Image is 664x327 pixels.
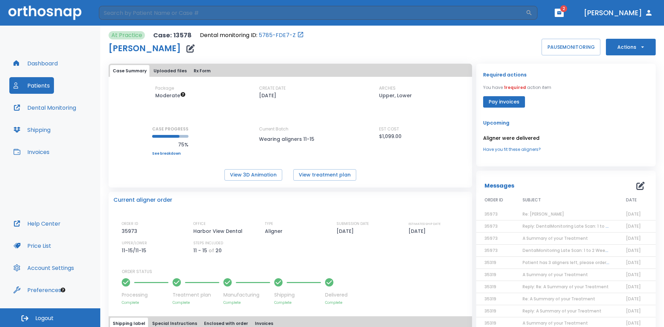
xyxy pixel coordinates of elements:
[626,284,641,290] span: [DATE]
[485,211,498,217] span: 35973
[626,223,641,229] span: [DATE]
[109,44,181,53] h1: [PERSON_NAME]
[523,211,564,217] span: Re: [PERSON_NAME]
[259,31,296,39] a: 5785-FDE7-Z
[325,300,348,305] p: Complete
[274,300,321,305] p: Complete
[9,121,55,138] a: Shipping
[626,247,641,253] span: [DATE]
[523,197,541,203] span: SUBJECT
[259,126,321,132] p: Current Batch
[408,221,441,227] p: ESTIMATED SHIP DATE
[35,315,54,322] span: Logout
[223,300,270,305] p: Complete
[200,31,304,39] div: Open patient in dental monitoring portal
[122,300,168,305] p: Complete
[265,227,285,235] p: Aligner
[626,320,641,326] span: [DATE]
[606,39,656,55] button: Actions
[193,227,245,235] p: Harbor View Dental
[626,296,641,302] span: [DATE]
[9,237,55,254] button: Price List
[122,291,168,299] p: Processing
[9,55,62,72] a: Dashboard
[523,235,588,241] span: A Summary of your Treatment
[99,6,526,20] input: Search by Patient Name or Case #
[259,91,276,100] p: [DATE]
[626,272,641,278] span: [DATE]
[379,132,402,140] p: $1,099.00
[9,282,65,298] button: Preferences
[60,287,66,293] div: Tooltip anchor
[626,308,641,314] span: [DATE]
[485,235,498,241] span: 35973
[626,260,641,265] span: [DATE]
[485,182,514,190] p: Messages
[483,84,551,91] p: You have action item
[483,71,527,79] p: Required actions
[9,99,80,116] button: Dental Monitoring
[523,272,588,278] span: A Summary of your Treatment
[379,126,399,132] p: EST COST
[122,240,147,246] p: UPPER/LOWER
[626,197,637,203] span: DATE
[408,227,428,235] p: [DATE]
[259,85,286,91] p: CREATE DATE
[274,291,321,299] p: Shipping
[173,300,219,305] p: Complete
[626,235,641,241] span: [DATE]
[209,246,214,255] p: of
[485,296,496,302] span: 35319
[9,215,65,232] button: Help Center
[215,246,222,255] p: 20
[379,85,396,91] p: ARCHES
[152,126,188,132] p: CASE PROGRESS
[122,269,467,275] p: ORDER STATUS
[523,308,601,314] span: Reply: A Summary of your Treatment
[523,223,649,229] span: Reply: DentalMonitoring Late Scan: 1 to 2 Weeks Notification
[626,211,641,217] span: [DATE]
[485,197,503,203] span: ORDER ID
[193,240,223,246] p: STEPS INCLUDED
[293,169,356,181] button: View treatment plan
[200,31,257,39] p: Dental monitoring ID:
[191,65,213,77] button: Rx Form
[483,96,525,108] button: Pay invoices
[485,308,496,314] span: 35319
[9,260,78,276] button: Account Settings
[379,91,412,100] p: Upper, Lower
[485,272,496,278] span: 35319
[483,119,649,127] p: Upcoming
[523,320,588,326] span: A Summary of your Treatment
[9,144,54,160] button: Invoices
[113,196,172,204] p: Current aligner order
[111,31,142,39] p: At Practice
[325,291,348,299] p: Delivered
[523,296,595,302] span: Re: A Summary of your Treatment
[485,260,496,265] span: 35319
[259,135,321,143] p: Wearing aligners 11-15
[122,221,138,227] p: ORDER ID
[153,31,192,39] p: Case: 13578
[173,291,219,299] p: Treatment plan
[523,284,609,290] span: Reply: Re: A Summary of your Treatment
[110,65,149,77] button: Case Summary
[152,140,188,149] p: 75%
[265,221,273,227] p: TYPE
[151,65,190,77] button: Uploaded files
[110,65,471,77] div: tabs
[223,291,270,299] p: Manufacturing
[336,227,356,235] p: [DATE]
[155,92,186,99] span: Up to 20 Steps (40 aligners)
[224,169,282,181] button: View 3D Animation
[485,223,498,229] span: 35973
[485,247,498,253] span: 35973
[193,221,206,227] p: OFFICE
[9,77,54,94] button: Patients
[8,6,82,20] img: Orthosnap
